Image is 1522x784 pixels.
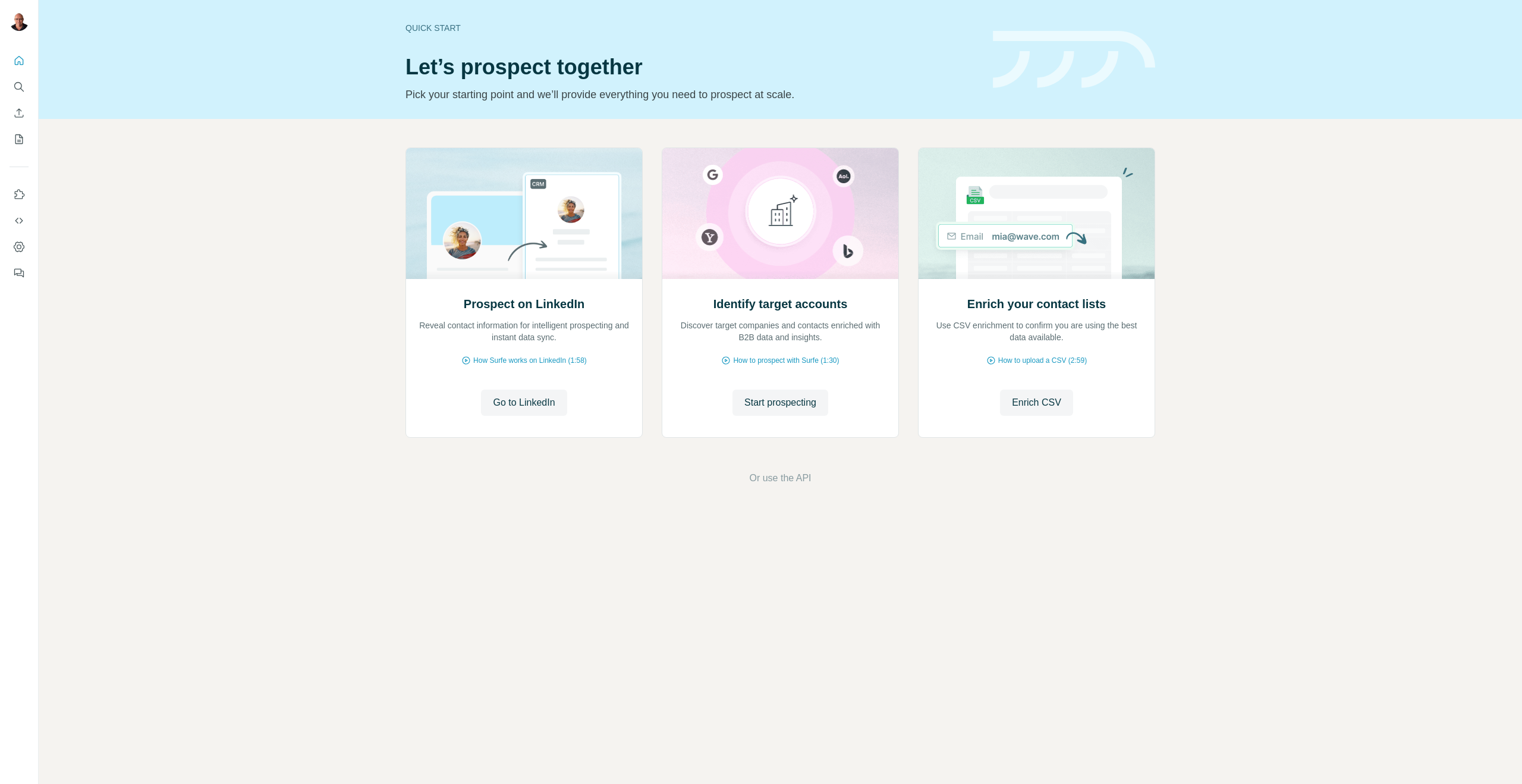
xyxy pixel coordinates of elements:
[10,184,29,205] button: Use Surfe on LinkedIn
[405,22,979,34] div: Quick start
[998,355,1087,366] span: How to upload a CSV (2:59)
[10,102,29,124] button: Enrich CSV
[10,50,29,71] button: Quick start
[918,148,1155,279] img: Enrich your contact lists
[713,296,848,312] h2: Identify target accounts
[10,128,29,150] button: My lists
[749,471,811,485] button: Or use the API
[733,355,839,366] span: How to prospect with Surfe (1:30)
[405,148,643,279] img: Prospect on LinkedIn
[418,319,630,343] p: Reveal contact information for intelligent prospecting and instant data sync.
[732,390,828,416] button: Start prospecting
[967,296,1106,312] h2: Enrich your contact lists
[1012,396,1061,410] span: Enrich CSV
[473,355,587,366] span: How Surfe works on LinkedIn (1:58)
[930,319,1143,343] p: Use CSV enrichment to confirm you are using the best data available.
[662,148,899,279] img: Identify target accounts
[10,76,29,98] button: Search
[481,390,567,416] button: Go to LinkedIn
[674,319,886,343] p: Discover target companies and contacts enriched with B2B data and insights.
[10,210,29,231] button: Use Surfe API
[10,262,29,284] button: Feedback
[10,236,29,258] button: Dashboard
[405,55,979,79] h1: Let’s prospect together
[1000,390,1073,416] button: Enrich CSV
[464,296,584,312] h2: Prospect on LinkedIn
[493,396,555,410] span: Go to LinkedIn
[10,12,29,31] img: Avatar
[744,396,816,410] span: Start prospecting
[993,31,1155,89] img: banner
[405,86,979,103] p: Pick your starting point and we’ll provide everything you need to prospect at scale.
